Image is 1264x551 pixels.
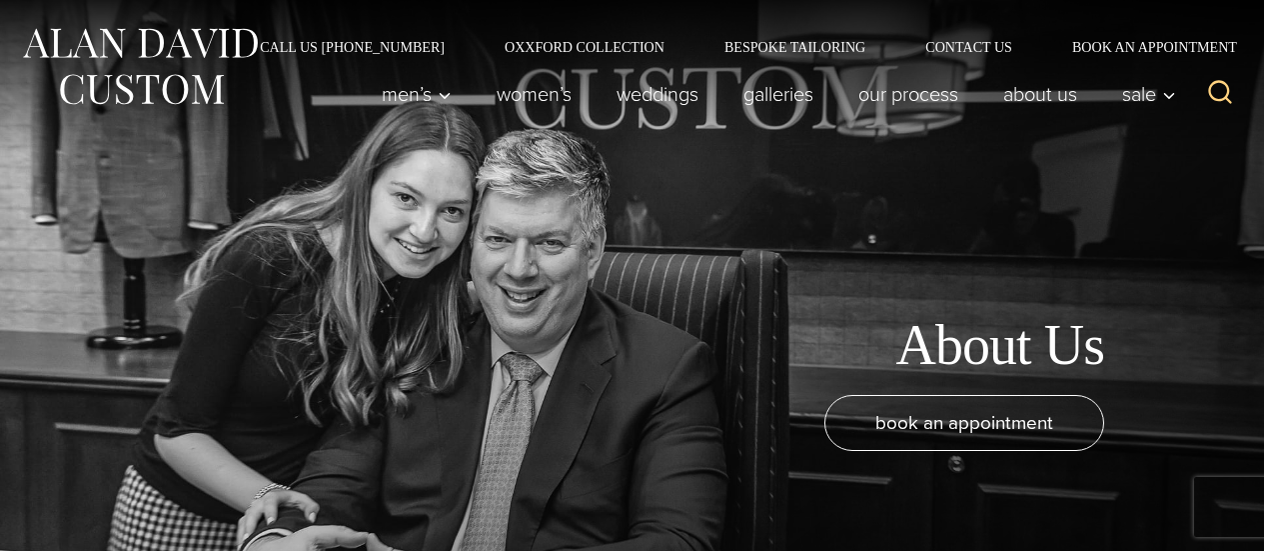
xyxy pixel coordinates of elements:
[230,40,475,54] a: Call Us [PHONE_NUMBER]
[475,74,595,114] a: Women’s
[595,74,721,114] a: weddings
[1042,40,1244,54] a: Book an Appointment
[875,408,1053,437] span: book an appointment
[475,40,694,54] a: Oxxford Collection
[1122,84,1176,104] span: Sale
[981,74,1100,114] a: About Us
[895,40,1042,54] a: Contact Us
[1196,70,1244,118] button: View Search Form
[836,74,981,114] a: Our Process
[895,312,1104,379] h1: About Us
[20,22,260,111] img: Alan David Custom
[230,40,1244,54] nav: Secondary Navigation
[382,84,452,104] span: Men’s
[360,74,1187,114] nav: Primary Navigation
[824,395,1104,451] a: book an appointment
[694,40,895,54] a: Bespoke Tailoring
[721,74,836,114] a: Galleries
